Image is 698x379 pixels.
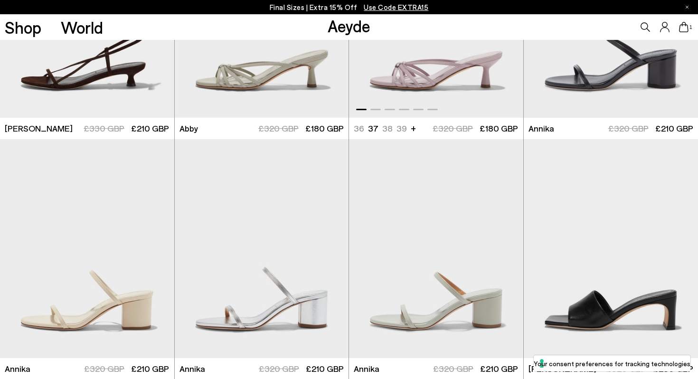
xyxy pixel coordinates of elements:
[433,363,473,374] span: £320 GBP
[411,122,416,134] li: +
[528,123,554,134] span: Annika
[61,19,103,36] a: World
[328,16,370,36] a: Aeyde
[306,363,344,374] span: £210 GBP
[608,123,649,133] span: £320 GBP
[433,123,473,133] span: £320 GBP
[368,123,378,134] li: 37
[653,363,693,374] span: £230 GBP
[5,363,30,375] span: Annika
[534,355,690,371] button: Your consent preferences for tracking technologies
[689,25,693,30] span: 1
[259,363,299,374] span: £320 GBP
[5,123,73,134] span: [PERSON_NAME]
[305,123,344,133] span: £180 GBP
[270,1,429,13] p: Final Sizes | Extra 15% Off
[354,363,379,375] span: Annika
[179,123,198,134] span: Abby
[349,118,523,139] a: 36 37 38 39 + £320 GBP £180 GBP
[480,363,518,374] span: £210 GBP
[84,123,124,133] span: £330 GBP
[175,139,349,358] img: Annika Leather Sandals
[655,123,693,133] span: £210 GBP
[84,363,124,374] span: £320 GBP
[179,363,205,375] span: Annika
[131,123,169,133] span: £210 GBP
[349,139,523,358] img: Annika Leather Sandals
[258,123,299,133] span: £320 GBP
[480,123,518,133] span: £180 GBP
[364,3,428,11] span: Navigate to /collections/ss25-final-sizes
[534,359,690,369] label: Your consent preferences for tracking technologies
[131,363,169,374] span: £210 GBP
[528,363,596,375] span: [PERSON_NAME]
[354,123,405,134] ul: variant
[679,22,689,32] a: 1
[175,118,349,139] a: Abby £320 GBP £180 GBP
[5,19,41,36] a: Shop
[606,363,646,374] span: £320 GBP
